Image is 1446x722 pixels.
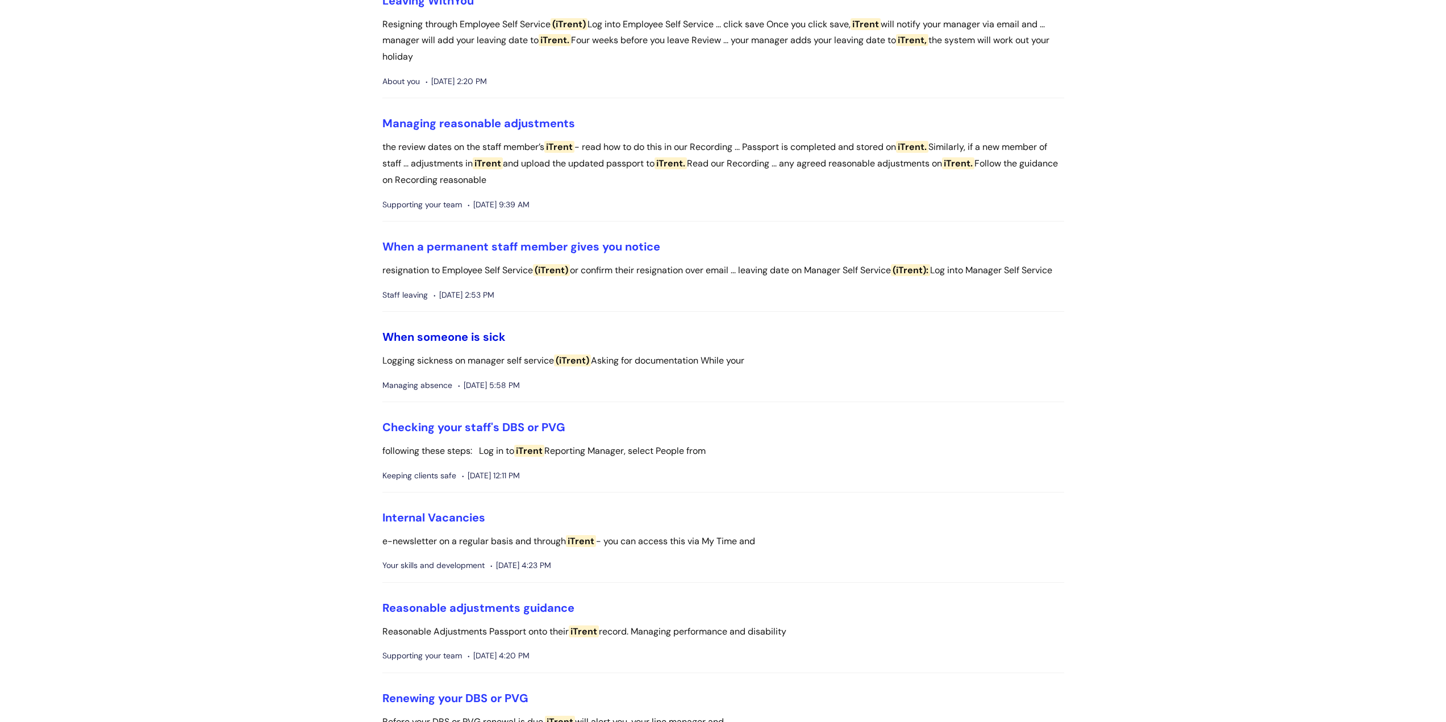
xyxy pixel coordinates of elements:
span: [DATE] 4:23 PM [490,558,551,573]
span: [DATE] 2:20 PM [426,74,487,89]
span: Supporting your team [382,649,462,663]
span: [DATE] 4:20 PM [468,649,530,663]
p: Resigning through Employee Self Service Log into Employee Self Service ... click save Once you cl... [382,16,1064,65]
span: [DATE] 5:58 PM [458,378,520,393]
a: When a permanent staff member gives you notice [382,239,660,254]
span: iTrent [566,535,596,547]
p: Logging sickness on manager self service Asking for documentation While your [382,353,1064,369]
a: Checking your staff's DBS or PVG [382,420,565,435]
span: Your skills and development [382,558,485,573]
span: [DATE] 2:53 PM [434,288,494,302]
span: iTrent. [655,157,687,169]
a: Renewing your DBS or PVG [382,691,528,706]
span: About you [382,74,420,89]
a: When someone is sick [382,329,506,344]
p: e-newsletter on a regular basis and through - you can access this via My Time and [382,533,1064,550]
span: (iTrent) [533,264,570,276]
span: Keeping clients safe [382,469,456,483]
p: resignation to Employee Self Service or confirm their resignation over email ... leaving date on ... [382,262,1064,279]
span: iTrent [514,445,544,457]
span: iTrent [569,625,599,637]
p: the review dates on the staff member’s - read how to do this in our Recording ... Passport is com... [382,139,1064,188]
span: iTrent. [539,34,571,46]
span: Staff leaving [382,288,428,302]
a: Internal Vacancies [382,510,485,525]
span: Supporting your team [382,198,462,212]
span: [DATE] 9:39 AM [468,198,530,212]
span: iTrent [473,157,503,169]
span: iTrent. [896,141,928,153]
span: iTrent [544,141,574,153]
span: (iTrent) [551,18,587,30]
span: iTrent. [942,157,974,169]
span: Managing absence [382,378,452,393]
a: Reasonable adjustments guidance [382,600,574,615]
p: Reasonable Adjustments Passport onto their record. Managing performance and disability [382,624,1064,640]
p: following these steps: Log in to Reporting Manager, select People from [382,443,1064,460]
a: Managing reasonable adjustments [382,116,575,131]
span: iTrent [851,18,881,30]
span: (iTrent) [554,354,591,366]
span: [DATE] 12:11 PM [462,469,520,483]
span: iTrent, [896,34,928,46]
span: (iTrent): [891,264,930,276]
